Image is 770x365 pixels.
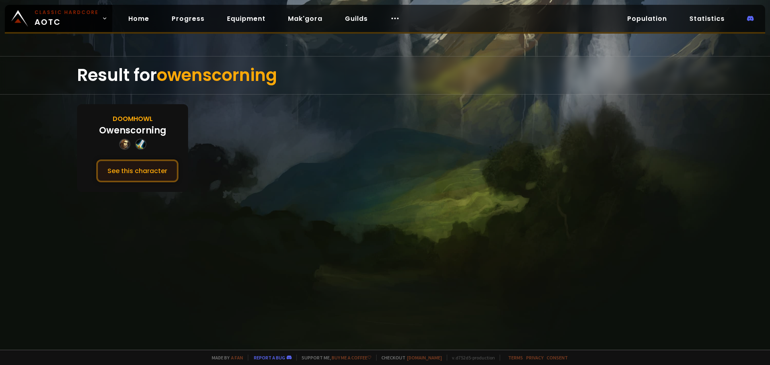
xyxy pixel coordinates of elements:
[338,10,374,27] a: Guilds
[254,355,285,361] a: Report a bug
[207,355,243,361] span: Made by
[683,10,731,27] a: Statistics
[34,9,99,16] small: Classic Hardcore
[99,124,166,137] div: Owenscorning
[526,355,543,361] a: Privacy
[332,355,371,361] a: Buy me a coffee
[547,355,568,361] a: Consent
[77,56,693,94] div: Result for
[157,63,277,87] span: owenscorning
[407,355,442,361] a: [DOMAIN_NAME]
[165,10,211,27] a: Progress
[508,355,523,361] a: Terms
[376,355,442,361] span: Checkout
[113,114,153,124] div: Doomhowl
[447,355,495,361] span: v. d752d5 - production
[5,5,112,32] a: Classic HardcoreAOTC
[96,159,178,182] button: See this character
[221,10,272,27] a: Equipment
[282,10,329,27] a: Mak'gora
[34,9,99,28] span: AOTC
[621,10,673,27] a: Population
[296,355,371,361] span: Support me,
[231,355,243,361] a: a fan
[122,10,156,27] a: Home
